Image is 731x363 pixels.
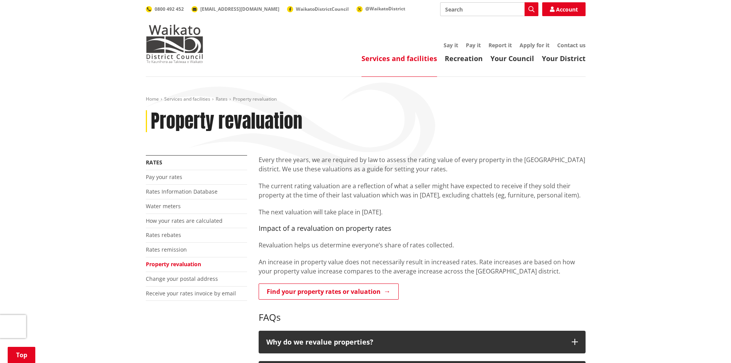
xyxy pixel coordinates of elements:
p: An increase in property value does not necessarily result in increased rates. Rate increases are ... [259,257,586,276]
button: Why do we revalue properties? [259,331,586,354]
span: [EMAIL_ADDRESS][DOMAIN_NAME] [200,6,279,12]
a: Recreation [445,54,483,63]
span: 0800 492 452 [155,6,184,12]
a: Top [8,347,35,363]
a: Rates remission [146,246,187,253]
img: Waikato District Council - Te Kaunihera aa Takiwaa o Waikato [146,25,203,63]
a: Rates [216,96,228,102]
h3: FAQs [259,301,586,323]
a: Change your postal address [146,275,218,282]
a: Home [146,96,159,102]
a: Report it [488,41,512,49]
span: @WaikatoDistrict [365,5,405,12]
a: Rates Information Database [146,188,218,195]
a: @WaikatoDistrict [356,5,405,12]
p: Every three years, we are required by law to assess the rating value of every property in the [GE... [259,155,586,174]
a: Water meters [146,202,181,210]
a: [EMAIL_ADDRESS][DOMAIN_NAME] [191,6,279,12]
p: Revaluation helps us determine everyone’s share of rates collected. [259,240,586,250]
a: Contact us [557,41,586,49]
a: Rates [146,159,162,166]
span: Property revaluation [233,96,277,102]
a: Pay it [466,41,481,49]
a: Find your property rates or valuation [259,283,399,300]
a: Account [542,2,586,16]
a: Rates rebates [146,231,181,239]
a: Property revaluation [146,260,201,268]
a: Receive your rates invoice by email [146,290,236,297]
a: How your rates are calculated [146,217,223,224]
p: The next valuation will take place in [DATE]. [259,207,586,217]
p: The current rating valuation are a reflection of what a seller might have expected to receive if ... [259,181,586,200]
span: WaikatoDistrictCouncil [296,6,349,12]
a: Your Council [490,54,534,63]
a: 0800 492 452 [146,6,184,12]
a: Services and facilities [164,96,210,102]
a: WaikatoDistrictCouncil [287,6,349,12]
a: Services and facilities [361,54,437,63]
input: Search input [440,2,538,16]
a: Apply for it [520,41,549,49]
nav: breadcrumb [146,96,586,103]
p: Why do we revalue properties? [266,338,564,346]
h4: Impact of a revaluation on property rates [259,224,586,233]
a: Pay your rates [146,173,182,181]
a: Say it [444,41,458,49]
a: Your District [542,54,586,63]
h1: Property revaluation [151,110,302,133]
